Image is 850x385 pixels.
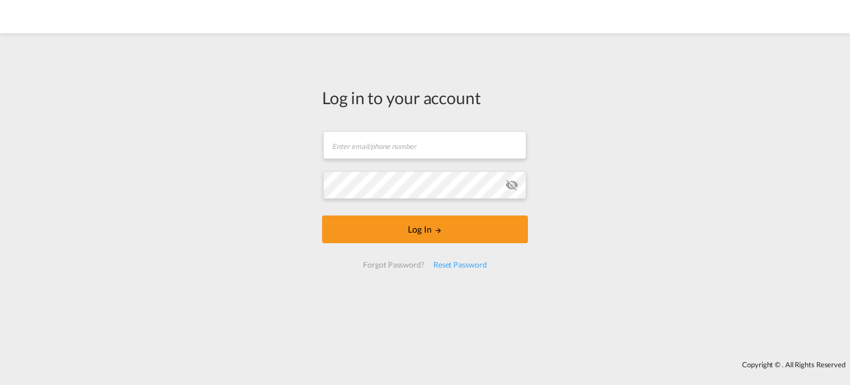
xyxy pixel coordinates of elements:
div: Forgot Password? [359,255,428,275]
md-icon: icon-eye-off [505,178,519,192]
div: Reset Password [429,255,491,275]
button: LOGIN [322,215,528,243]
input: Enter email/phone number [323,131,526,159]
div: Log in to your account [322,86,528,109]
